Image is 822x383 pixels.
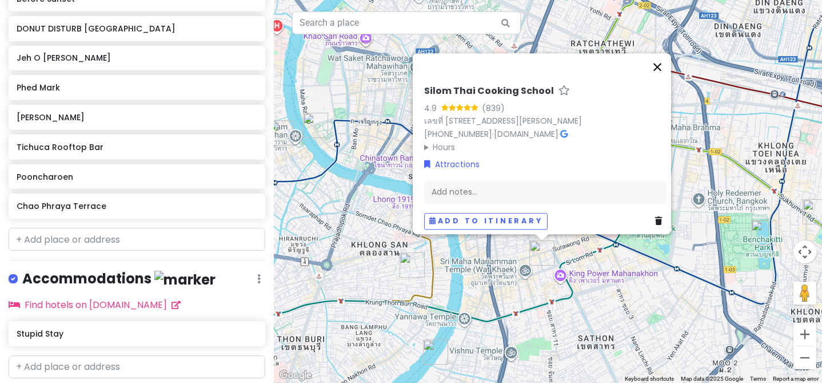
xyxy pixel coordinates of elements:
input: + Add place or address [9,356,265,378]
div: Chao Phraya Terrace [423,339,448,365]
div: 4.9 [424,102,441,114]
div: (839) [482,102,505,114]
button: Add to itinerary [424,213,548,230]
div: Add notes... [424,180,667,204]
img: marker [154,271,216,289]
h6: [PERSON_NAME] [17,112,257,123]
h6: Pooncharoen [17,172,257,182]
a: Find hotels on [DOMAIN_NAME] [9,298,181,311]
input: + Add place or address [9,228,265,251]
button: Zoom in [793,323,816,346]
div: Wat Arun [268,120,293,145]
div: DIOR Gold House [662,117,687,142]
h6: Chao Phraya Terrace [17,201,257,211]
h6: Silom Thai Cooking School [424,85,554,97]
a: Attractions [424,158,480,171]
div: Silom Thai Cooking School [529,240,554,266]
a: [DOMAIN_NAME] [494,128,558,140]
a: [PHONE_NUMBER] [424,128,492,140]
i: Google Maps [560,130,568,138]
a: เลขที่ [STREET_ADDRESS][PERSON_NAME] [424,115,582,127]
h6: Tichuca Rooftop Bar [17,142,257,152]
a: Delete place [655,215,667,227]
div: · · [424,85,667,153]
a: Star place [558,85,570,97]
h6: Jeh O [PERSON_NAME] [17,53,257,63]
a: Report a map error [773,376,819,382]
button: Zoom out [793,346,816,369]
h6: DONUT DISTURB [GEOGRAPHIC_DATA] [17,23,257,34]
button: Close [644,53,671,81]
button: Keyboard shortcuts [625,375,674,383]
img: Google [277,368,314,383]
summary: Hours [424,141,667,153]
h6: Stupid Stay [17,329,257,339]
span: Map data ©2025 Google [681,376,743,382]
div: Benchakitti Park [751,220,776,245]
a: Terms (opens in new tab) [750,376,766,382]
button: Map camera controls [793,240,816,263]
div: Stupid Stay [400,252,425,278]
a: Open this area in Google Maps (opens a new window) [277,368,314,383]
div: Khaosan Road [346,18,372,43]
h6: Phed Mark [17,82,257,93]
h4: Accommodations [22,270,216,289]
div: Before Sunset [303,113,328,138]
input: Search a place [292,11,521,34]
button: Drag Pegman onto the map to open Street View [793,282,816,305]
